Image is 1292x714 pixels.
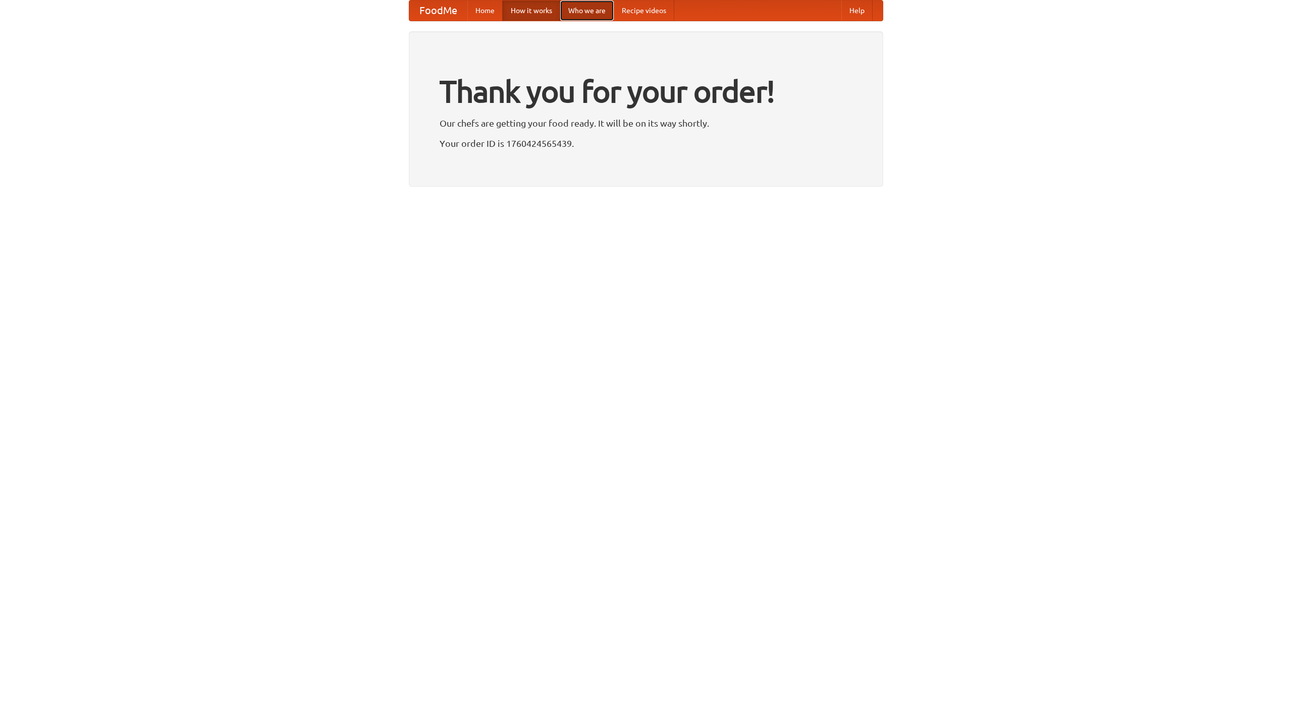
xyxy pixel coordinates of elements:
[503,1,560,21] a: How it works
[409,1,467,21] a: FoodMe
[467,1,503,21] a: Home
[440,136,852,151] p: Your order ID is 1760424565439.
[614,1,674,21] a: Recipe videos
[440,116,852,131] p: Our chefs are getting your food ready. It will be on its way shortly.
[440,67,852,116] h1: Thank you for your order!
[560,1,614,21] a: Who we are
[841,1,873,21] a: Help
